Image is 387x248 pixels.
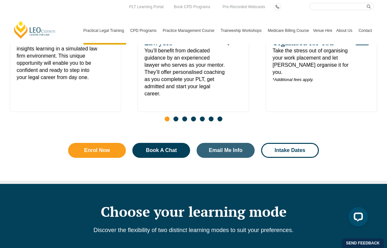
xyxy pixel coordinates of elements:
a: About Us [334,17,356,45]
span: Go to slide 3 [182,117,187,121]
p: Discover the flexibility of two distinct learning modes to suit your preferences. [10,227,377,234]
span: Get valuable experience and insights learning in a simulated law firm environment. This unique op... [17,38,98,81]
span: Go to slide 1 [165,117,170,121]
a: Pre-Recorded Webcasts [221,3,267,10]
a: Intake Dates [261,143,319,158]
div: 3 / 7 [266,22,377,112]
a: Email Me Info [197,143,254,158]
span: Book A Chat [146,148,177,153]
span: Go to slide 5 [200,117,205,121]
a: Contact [357,17,374,45]
div: 1 / 7 [10,22,121,112]
a: Venue Hire [311,17,334,45]
span: Go to slide 2 [173,117,178,121]
a: Practice Management Course [161,17,219,45]
span: You’ll benefit from dedicated guidance by an experienced lawyer who serves as your mentor. They’l... [144,47,226,97]
span: Email Me Info [209,148,243,153]
a: Traineeship Workshops [219,17,266,45]
a: Enrol Now [68,143,126,158]
span: Intake Dates [275,148,305,153]
a: Book CPD Programs [172,3,212,10]
span: Go to slide 4 [191,117,196,121]
div: Read More [226,29,243,97]
h2: Choose your learning mode [10,203,377,220]
div: Slides [10,22,377,125]
span: Enrol Now [84,148,110,153]
iframe: LiveChat chat widget [343,204,371,232]
a: Practical Legal Training [82,17,128,45]
span: Take the stress out of organising your work placement and let [PERSON_NAME] organise it for you. [273,47,354,83]
a: [PERSON_NAME] Centre for Law [13,21,56,39]
span: Go to slide 6 [209,117,214,121]
div: Read More [98,29,114,81]
a: PLT Learning Portal [127,3,165,10]
a: CPD Programs [128,17,161,45]
span: Go to slide 7 [217,117,222,121]
a: Medicare Billing Course [266,17,311,45]
em: *Additional fees apply. [273,77,314,82]
div: 2 / 7 [138,22,249,112]
a: Book A Chat [132,143,190,158]
div: Read More [354,29,370,83]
